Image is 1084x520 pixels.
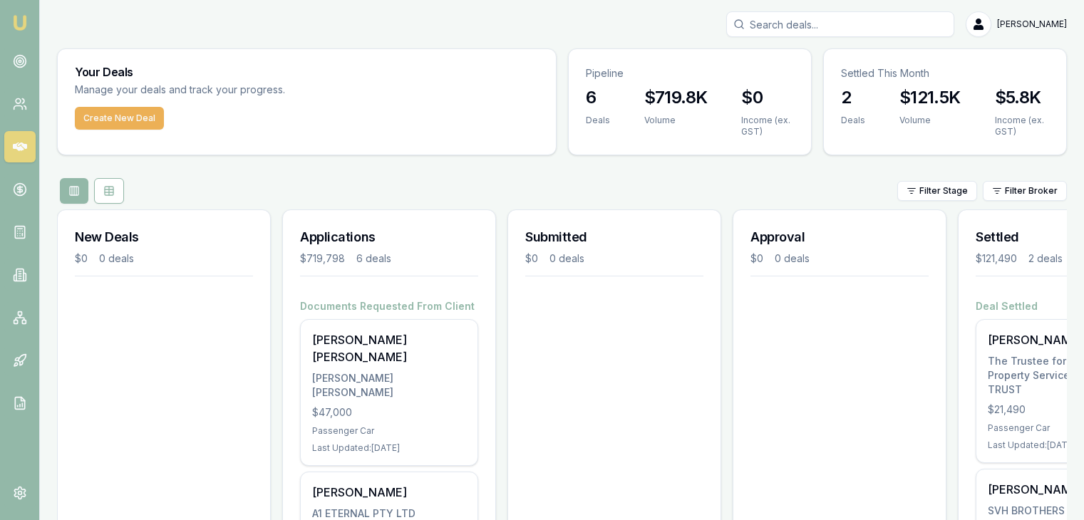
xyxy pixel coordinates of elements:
p: Settled This Month [841,66,1049,80]
h3: 6 [586,86,610,109]
div: $47,000 [312,405,466,420]
div: 2 deals [1028,251,1063,266]
p: Pipeline [586,66,794,80]
button: Create New Deal [75,107,164,130]
h3: $0 [741,86,793,109]
div: [PERSON_NAME] [PERSON_NAME] [312,331,466,365]
div: 6 deals [356,251,391,266]
div: $0 [750,251,763,266]
div: Volume [899,115,961,126]
h3: Submitted [525,227,703,247]
button: Filter Stage [897,181,977,201]
div: $0 [525,251,538,266]
h3: Approval [750,227,929,247]
h4: Documents Requested From Client [300,299,478,313]
div: Last Updated: [DATE] [312,442,466,454]
input: Search deals [726,11,954,37]
h3: 2 [841,86,865,109]
h3: $719.8K [644,86,708,109]
div: Income (ex. GST) [995,115,1049,137]
div: Income (ex. GST) [741,115,793,137]
img: emu-icon-u.png [11,14,29,31]
div: $121,490 [976,251,1017,266]
div: 0 deals [775,251,810,266]
div: $0 [75,251,88,266]
div: Deals [841,115,865,126]
h3: $121.5K [899,86,961,109]
div: Deals [586,115,610,126]
div: [PERSON_NAME] [312,484,466,501]
h3: New Deals [75,227,253,247]
span: Filter Stage [919,185,968,197]
button: Filter Broker [983,181,1067,201]
div: Volume [644,115,708,126]
p: Manage your deals and track your progress. [75,82,440,98]
h3: Applications [300,227,478,247]
h3: Your Deals [75,66,539,78]
div: Passenger Car [312,425,466,437]
div: [PERSON_NAME] [PERSON_NAME] [312,371,466,400]
div: $719,798 [300,251,345,266]
span: Filter Broker [1005,185,1058,197]
div: 0 deals [99,251,134,266]
div: 0 deals [549,251,584,266]
span: [PERSON_NAME] [997,19,1067,30]
h3: $5.8K [995,86,1049,109]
